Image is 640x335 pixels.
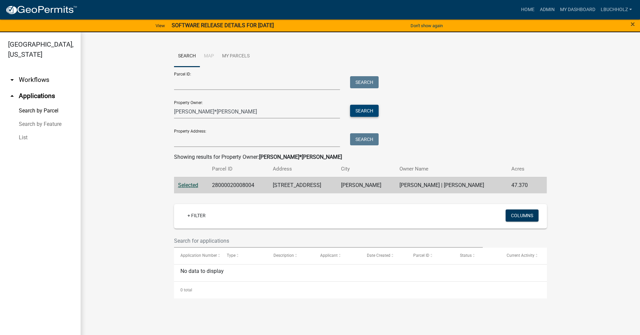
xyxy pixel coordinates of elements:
[174,46,200,67] a: Search
[269,177,337,193] td: [STREET_ADDRESS]
[218,46,254,67] a: My Parcels
[507,253,535,258] span: Current Activity
[8,92,16,100] i: arrow_drop_up
[174,265,547,281] div: No data to display
[267,248,314,264] datatable-header-cell: Description
[320,253,338,258] span: Applicant
[518,3,537,16] a: Home
[598,3,635,16] a: lbuchholz
[208,161,269,177] th: Parcel ID
[557,3,598,16] a: My Dashboard
[174,234,483,248] input: Search for applications
[182,209,211,222] a: + Filter
[367,253,390,258] span: Date Created
[180,253,217,258] span: Application Number
[408,20,445,31] button: Don't show again
[454,248,500,264] datatable-header-cell: Status
[395,177,507,193] td: [PERSON_NAME] | [PERSON_NAME]
[500,248,547,264] datatable-header-cell: Current Activity
[507,161,537,177] th: Acres
[153,20,168,31] a: View
[350,105,379,117] button: Search
[273,253,294,258] span: Description
[174,282,547,298] div: 0 total
[314,248,360,264] datatable-header-cell: Applicant
[407,248,454,264] datatable-header-cell: Parcel ID
[337,177,395,193] td: [PERSON_NAME]
[178,182,198,188] a: Selected
[507,177,537,193] td: 47.370
[506,209,539,222] button: Columns
[460,253,472,258] span: Status
[174,248,221,264] datatable-header-cell: Application Number
[413,253,429,258] span: Parcel ID
[350,76,379,88] button: Search
[360,248,407,264] datatable-header-cell: Date Created
[220,248,267,264] datatable-header-cell: Type
[631,20,635,28] button: Close
[337,161,395,177] th: City
[174,153,547,161] div: Showing results for Property Owner:
[631,19,635,29] span: ×
[259,154,342,160] strong: [PERSON_NAME]*[PERSON_NAME]
[350,133,379,145] button: Search
[537,3,557,16] a: Admin
[8,76,16,84] i: arrow_drop_down
[227,253,236,258] span: Type
[395,161,507,177] th: Owner Name
[172,22,274,29] strong: SOFTWARE RELEASE DETAILS FOR [DATE]
[269,161,337,177] th: Address
[208,177,269,193] td: 28000020008004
